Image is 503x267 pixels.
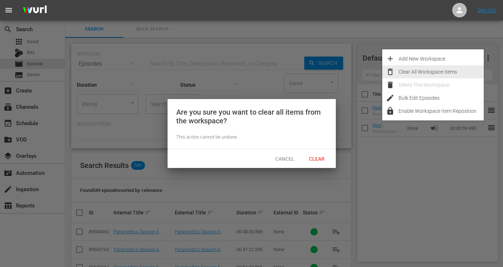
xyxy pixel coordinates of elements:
span: Cancel [269,156,300,162]
span: Clear [303,156,330,162]
div: Delete This Workspace [399,78,484,91]
div: Are you sure you want to clear all items from the workspace? [176,108,327,125]
button: Clear [301,152,333,165]
a: Sign Out [477,7,496,13]
div: This action cannot be undone. [176,134,327,141]
img: ans4CAIJ8jUAAAAAAAAAAAAAAAAAAAAAAAAgQb4GAAAAAAAAAAAAAAAAAAAAAAAAJMjXAAAAAAAAAAAAAAAAAAAAAAAAgAT5G... [17,2,52,19]
span: edit [386,94,395,102]
div: Enable Workspace Item Reposition [399,104,484,118]
div: Add New Workspace [399,52,484,65]
span: lock [386,107,395,115]
div: Clear All Workspace Items [399,65,484,78]
span: delete [386,81,395,89]
span: add [386,54,395,63]
div: Bulk Edit Episodes [399,91,484,104]
span: menu [4,6,13,15]
button: Cancel [269,152,301,165]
